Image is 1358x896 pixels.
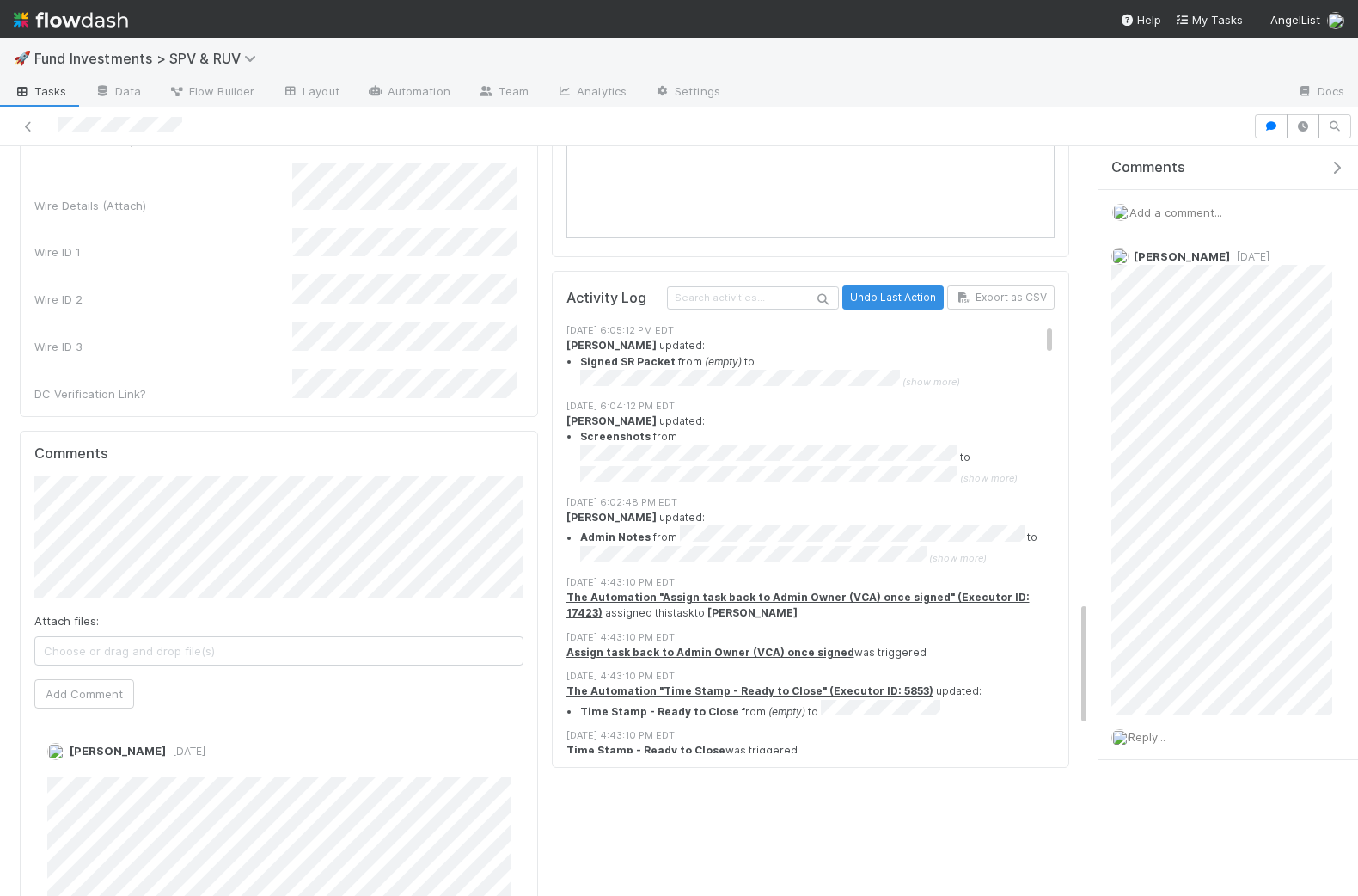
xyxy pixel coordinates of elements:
[268,79,353,107] a: Layout
[566,744,725,757] a: Time Stamp - Ready to Close
[566,684,933,697] a: The Automation "Time Stamp - Ready to Close" (Executor ID: 5853)
[34,197,292,214] div: Wire Details (Attach)
[1111,729,1129,746] img: avatar_2de93f86-b6c7-4495-bfe2-fb093354a53c.png
[1129,730,1165,744] span: Reply...
[34,679,134,709] button: Add Comment
[34,291,292,308] div: Wire ID 2
[566,290,664,307] h5: Activity Log
[566,323,1055,338] div: [DATE] 6:05:12 PM EDT
[902,377,960,389] span: (show more)
[566,495,1055,510] div: [DATE] 6:02:48 PM EDT
[542,79,640,107] a: Analytics
[34,50,265,67] span: Fund Investments > SPV & RUV
[580,531,651,544] strong: Admin Notes
[1270,13,1320,27] span: AngelList
[580,430,651,443] strong: Screenshots
[34,338,292,355] div: Wire ID 3
[580,705,739,718] strong: Time Stamp - Ready to Close
[1112,204,1129,221] img: avatar_2de93f86-b6c7-4495-bfe2-fb093354a53c.png
[1283,79,1358,107] a: Docs
[14,5,128,34] img: logo-inverted-e16ddd16eac7371096b0.svg
[960,472,1018,484] span: (show more)
[566,575,1055,590] div: [DATE] 4:43:10 PM EDT
[34,385,292,402] div: DC Verification Link?
[35,637,523,665] span: Choose or drag and drop file(s)
[14,83,67,100] span: Tasks
[566,591,1030,619] a: The Automation "Assign task back to Admin Owner (VCA) once signed" (Executor ID: 17423)
[70,744,166,758] span: [PERSON_NAME]
[566,669,1055,684] div: [DATE] 4:43:10 PM EDT
[580,525,1055,567] summary: Admin Notes from to (show more)
[1111,159,1185,176] span: Comments
[768,705,805,718] em: (empty)
[566,630,1055,645] div: [DATE] 4:43:10 PM EDT
[566,684,1055,720] div: updated:
[1134,249,1230,263] span: [PERSON_NAME]
[168,83,254,100] span: Flow Builder
[34,612,99,629] label: Attach files:
[566,399,1055,414] div: [DATE] 6:04:12 PM EDT
[842,285,944,310] button: Undo Last Action
[1129,206,1222,219] span: Add a comment...
[353,79,464,107] a: Automation
[1111,248,1129,265] img: avatar_2de93f86-b6c7-4495-bfe2-fb093354a53c.png
[566,728,1055,743] div: [DATE] 4:43:10 PM EDT
[566,743,1055,758] div: was triggered
[580,355,676,368] strong: Signed SR Packet
[1230,250,1269,263] span: [DATE]
[580,354,1055,390] summary: Signed SR Packet from (empty) to (show more)
[155,79,268,107] a: Flow Builder
[47,743,64,760] img: avatar_2de93f86-b6c7-4495-bfe2-fb093354a53c.png
[566,646,854,659] a: Assign task back to Admin Owner (VCA) once signed
[566,645,1055,660] div: was triggered
[707,606,798,619] strong: [PERSON_NAME]
[640,79,734,107] a: Settings
[14,51,31,65] span: 🚀
[947,285,1055,310] button: Export as CSV
[705,355,742,368] em: (empty)
[464,79,542,107] a: Team
[566,510,1055,567] div: updated:
[929,552,987,564] span: (show more)
[1327,12,1344,29] img: avatar_2de93f86-b6c7-4495-bfe2-fb093354a53c.png
[580,700,1055,721] li: from to
[580,429,1055,486] summary: Screenshots from to (show more)
[1175,13,1243,27] span: My Tasks
[1120,11,1161,28] div: Help
[667,286,839,310] input: Search activities...
[566,339,657,352] strong: [PERSON_NAME]
[566,590,1055,622] div: assigned this task to
[566,414,657,427] strong: [PERSON_NAME]
[566,511,657,524] strong: [PERSON_NAME]
[566,414,1055,487] div: updated:
[166,745,205,758] span: [DATE]
[566,338,1055,390] div: updated:
[34,243,292,261] div: Wire ID 1
[81,79,155,107] a: Data
[1175,11,1243,28] a: My Tasks
[34,445,523,463] h5: Comments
